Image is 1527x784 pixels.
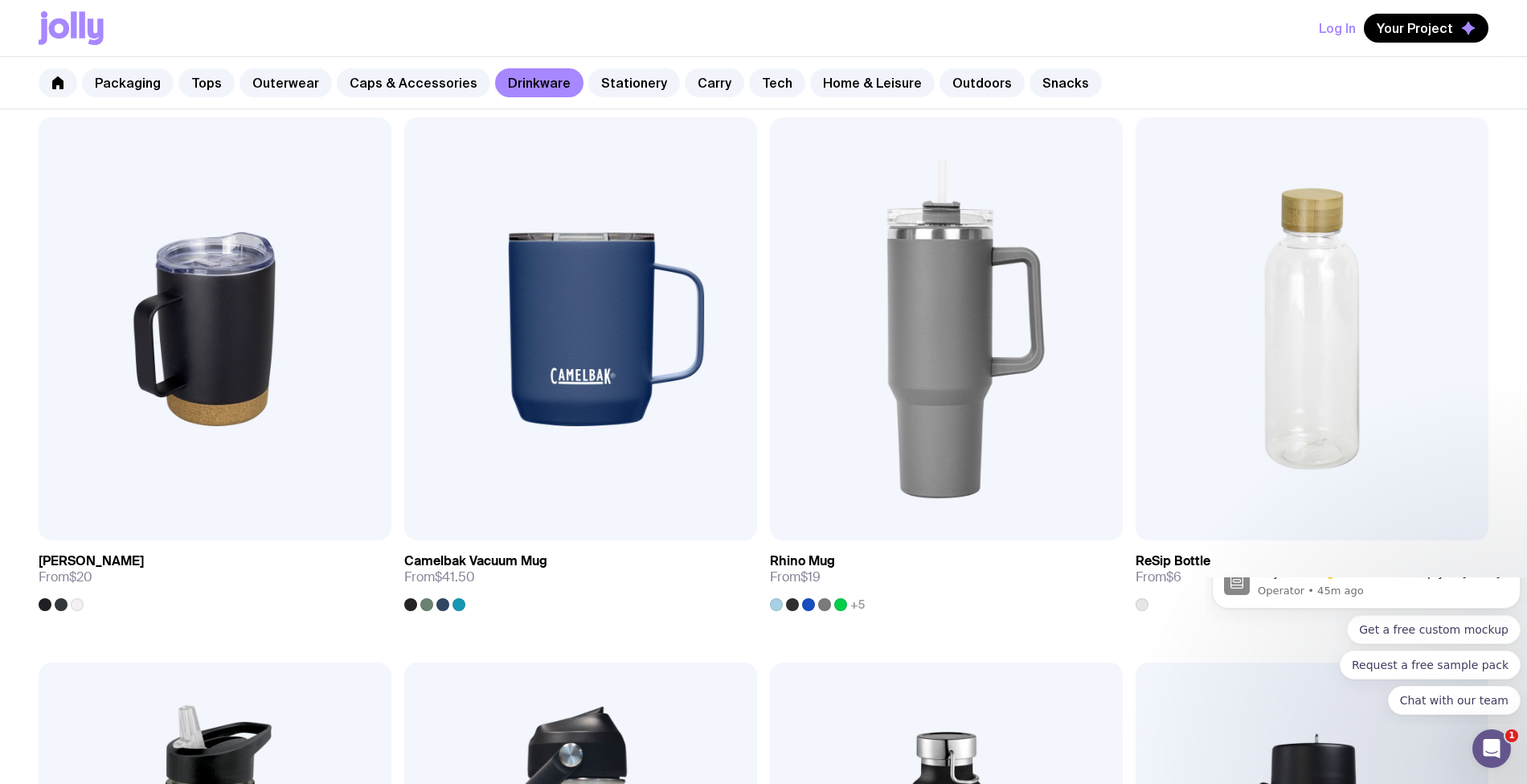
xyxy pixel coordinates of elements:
span: From [404,569,475,585]
a: Home & Leisure [810,68,935,97]
h3: Camelbak Vacuum Mug [404,553,547,569]
a: Tops [178,68,235,97]
button: Your Project [1364,14,1488,43]
a: Outerwear [239,68,332,97]
span: +5 [850,598,865,611]
span: From [1136,569,1181,585]
span: From [770,569,821,585]
span: $19 [800,569,821,585]
a: Stationery [588,68,680,97]
p: Message from Operator, sent 45m ago [52,6,303,21]
a: Camelbak Vacuum MugFrom$41.50 [404,540,757,611]
h3: Rhino Mug [770,553,835,569]
span: $6 [1166,569,1181,585]
a: Packaging [82,68,174,97]
a: Rhino MugFrom$19+5 [770,540,1123,611]
span: $41.50 [435,569,475,585]
a: Carry [685,68,744,97]
iframe: Intercom live chat [1472,729,1511,768]
a: Tech [749,68,805,97]
h3: [PERSON_NAME] [39,553,144,569]
button: Log In [1319,14,1356,43]
a: Caps & Accessories [337,68,490,97]
a: Snacks [1030,68,1102,97]
span: Your Project [1377,20,1453,36]
a: Drinkware [495,68,583,97]
button: Quick reply: Get a free custom mockup [141,38,315,67]
div: Quick reply options [6,38,315,138]
a: [PERSON_NAME]From$20 [39,540,391,611]
span: 1 [1505,729,1518,742]
a: ReSip BottleFrom$6 [1136,540,1488,611]
a: Outdoors [940,68,1025,97]
span: From [39,569,92,585]
h3: ReSip Bottle [1136,553,1210,569]
button: Quick reply: Request a free sample pack [134,73,315,102]
iframe: Intercom notifications message [1206,577,1527,724]
span: $20 [69,569,92,585]
button: Quick reply: Chat with our team [182,109,315,138]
